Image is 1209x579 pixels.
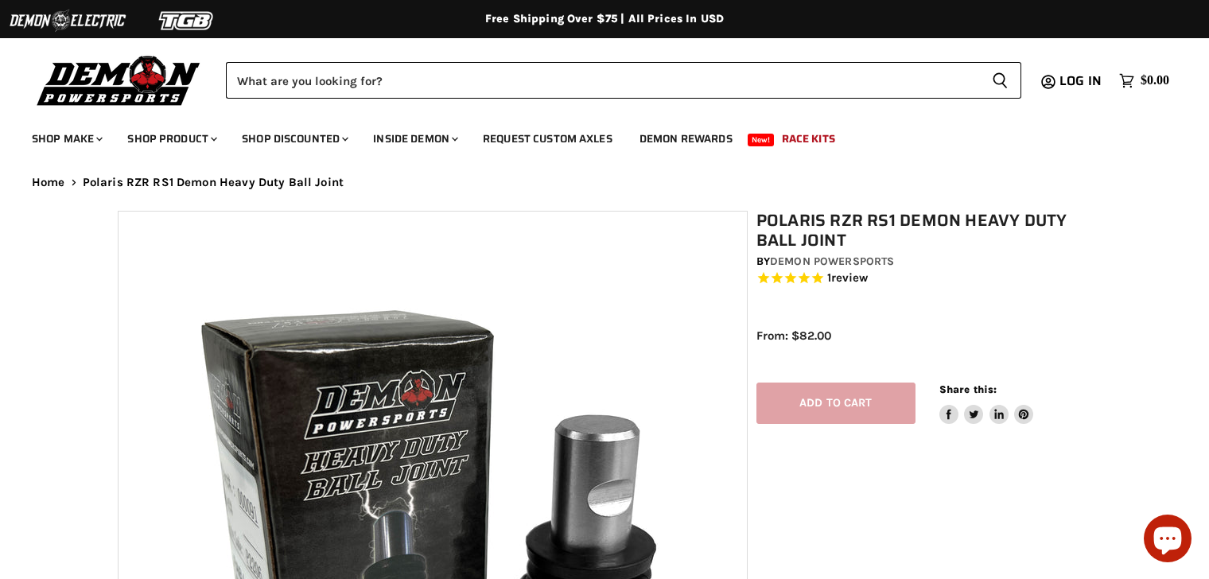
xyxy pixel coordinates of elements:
[939,383,1034,425] aside: Share this:
[115,122,227,155] a: Shop Product
[756,211,1100,251] h1: Polaris RZR RS1 Demon Heavy Duty Ball Joint
[226,62,979,99] input: Search
[827,271,869,286] span: 1 reviews
[770,122,847,155] a: Race Kits
[939,383,997,395] span: Share this:
[979,62,1021,99] button: Search
[831,271,869,286] span: review
[1139,515,1196,566] inbox-online-store-chat: Shopify online store chat
[770,255,894,268] a: Demon Powersports
[32,176,65,189] a: Home
[756,253,1100,270] div: by
[32,52,206,108] img: Demon Powersports
[1141,73,1169,88] span: $0.00
[471,122,624,155] a: Request Custom Axles
[8,6,127,36] img: Demon Electric Logo 2
[226,62,1021,99] form: Product
[756,270,1100,287] span: Rated 5.0 out of 5 stars 1 reviews
[628,122,744,155] a: Demon Rewards
[361,122,468,155] a: Inside Demon
[1052,74,1111,88] a: Log in
[756,328,831,343] span: From: $82.00
[127,6,247,36] img: TGB Logo 2
[748,134,775,146] span: New!
[1111,69,1177,92] a: $0.00
[83,176,344,189] span: Polaris RZR RS1 Demon Heavy Duty Ball Joint
[20,122,112,155] a: Shop Make
[230,122,358,155] a: Shop Discounted
[20,116,1165,155] ul: Main menu
[1059,71,1102,91] span: Log in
